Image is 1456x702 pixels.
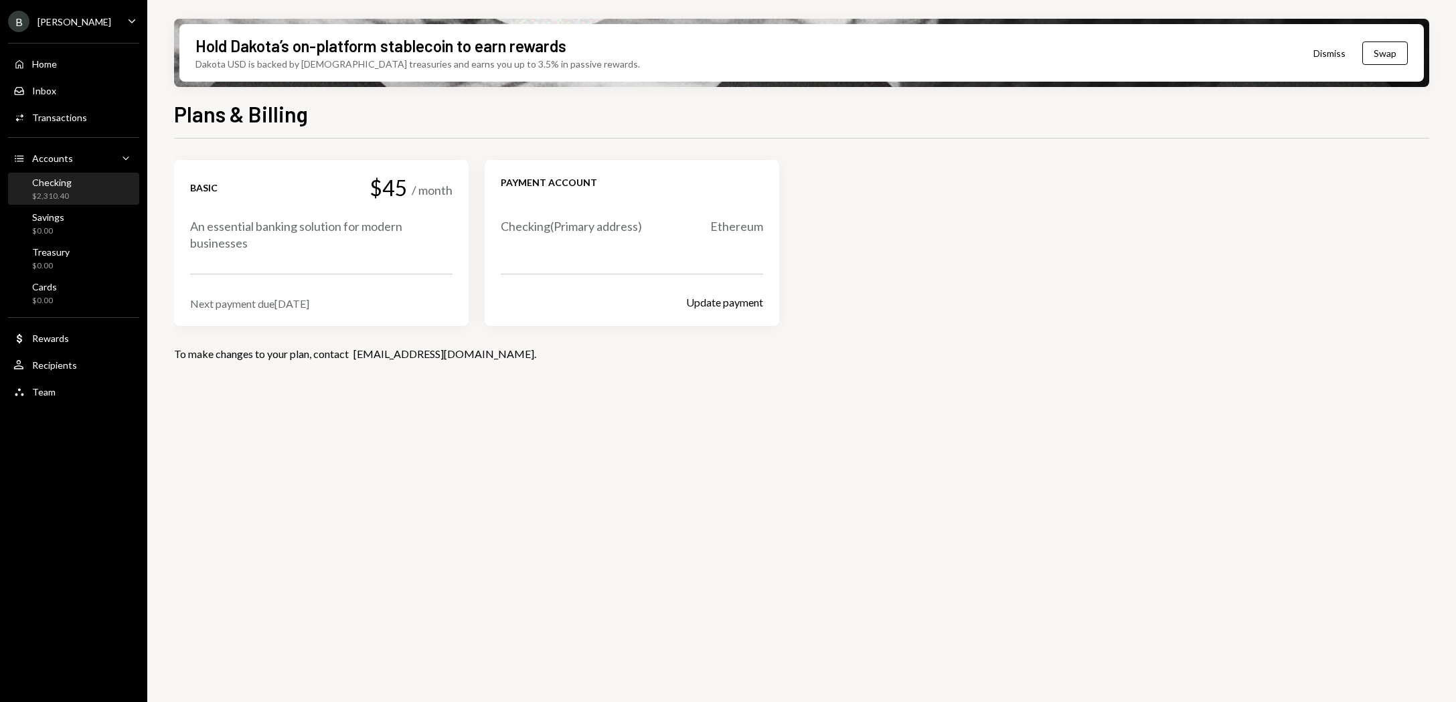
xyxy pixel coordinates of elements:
a: [EMAIL_ADDRESS][DOMAIN_NAME] [353,347,534,361]
div: Transactions [32,112,87,123]
div: Next payment due [DATE] [190,297,453,310]
div: Inbox [32,85,56,96]
div: Rewards [32,333,69,344]
div: Dakota USD is backed by [DEMOGRAPHIC_DATA] treasuries and earns you up to 3.5% in passive rewards. [195,57,640,71]
div: Checking [32,177,72,188]
div: $0.00 [32,295,57,306]
a: Team [8,379,139,404]
a: Treasury$0.00 [8,242,139,274]
div: / month [412,182,453,199]
a: Transactions [8,105,139,129]
a: Cards$0.00 [8,277,139,309]
div: $45 [370,176,408,199]
div: B [8,11,29,32]
a: Savings$0.00 [8,207,139,240]
a: Recipients [8,353,139,377]
a: Checking$2,310.40 [8,173,139,205]
a: Rewards [8,326,139,350]
a: Home [8,52,139,76]
div: $0.00 [32,260,70,272]
div: $0.00 [32,226,64,237]
div: Home [32,58,57,70]
div: Treasury [32,246,70,258]
h1: Plans & Billing [174,100,308,127]
div: Accounts [32,153,73,164]
div: Recipients [32,359,77,371]
div: To make changes to your plan, contact . [174,347,1429,360]
button: Dismiss [1297,37,1362,69]
div: Team [32,386,56,398]
div: $2,310.40 [32,191,72,202]
div: Checking ( Primary address) [501,218,642,235]
a: Inbox [8,78,139,102]
a: Accounts [8,146,139,170]
div: Basic [190,181,218,194]
div: Cards [32,281,57,292]
div: Ethereum [710,218,763,235]
div: Savings [32,211,64,223]
button: Swap [1362,41,1408,65]
div: Hold Dakota’s on-platform stablecoin to earn rewards [195,35,566,57]
div: An essential banking solution for modern businesses [190,218,453,252]
div: Payment account [501,176,763,189]
div: [PERSON_NAME] [37,16,111,27]
button: Update payment [686,296,763,310]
